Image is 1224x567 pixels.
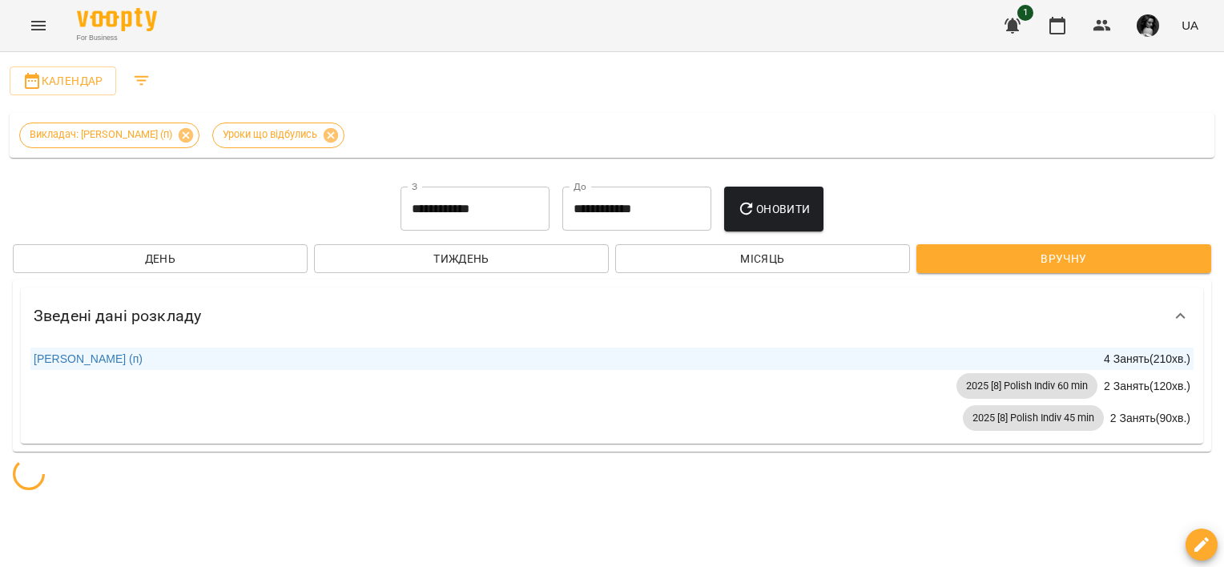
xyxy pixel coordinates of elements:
[34,352,143,365] a: [PERSON_NAME] (п)
[22,71,103,90] span: Календар
[1017,5,1033,21] span: 1
[34,304,201,328] h6: Зведені дані розкладу
[123,62,161,100] button: Filters
[1101,375,1194,397] div: 2 Занять ( 120 хв. )
[737,199,810,219] span: Оновити
[213,127,327,142] span: Уроки що відбулись
[77,8,157,31] img: Voopty Logo
[724,187,823,231] button: Оновити
[1101,348,1194,370] div: 4 Занять ( 210 хв. )
[10,66,116,95] button: Календар
[1175,10,1205,40] button: UA
[13,244,308,273] button: День
[21,288,1203,344] div: Зведені дані розкладу
[26,249,295,268] span: День
[19,6,58,45] button: Menu
[956,379,1097,393] span: 2025 [8] Polish Indiv 60 min
[1137,14,1159,37] img: 430cacb30537971e6f46fc667a2f7757.JPG
[327,249,596,268] span: Тиждень
[929,249,1198,268] span: Вручну
[21,344,1203,444] div: Зведені дані розкладу
[963,411,1104,425] span: 2025 [8] Polish Indiv 45 min
[212,123,344,148] div: Уроки що відбулись
[628,249,897,268] span: Місяць
[19,123,199,148] div: Викладач: [PERSON_NAME] (п)
[615,244,910,273] button: Місяць
[1107,407,1194,429] div: 2 Занять ( 90 хв. )
[77,33,157,43] span: For Business
[916,244,1211,273] button: Вручну
[1182,17,1198,34] span: UA
[20,127,182,142] span: Викладач: [PERSON_NAME] (п)
[314,244,609,273] button: Тиждень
